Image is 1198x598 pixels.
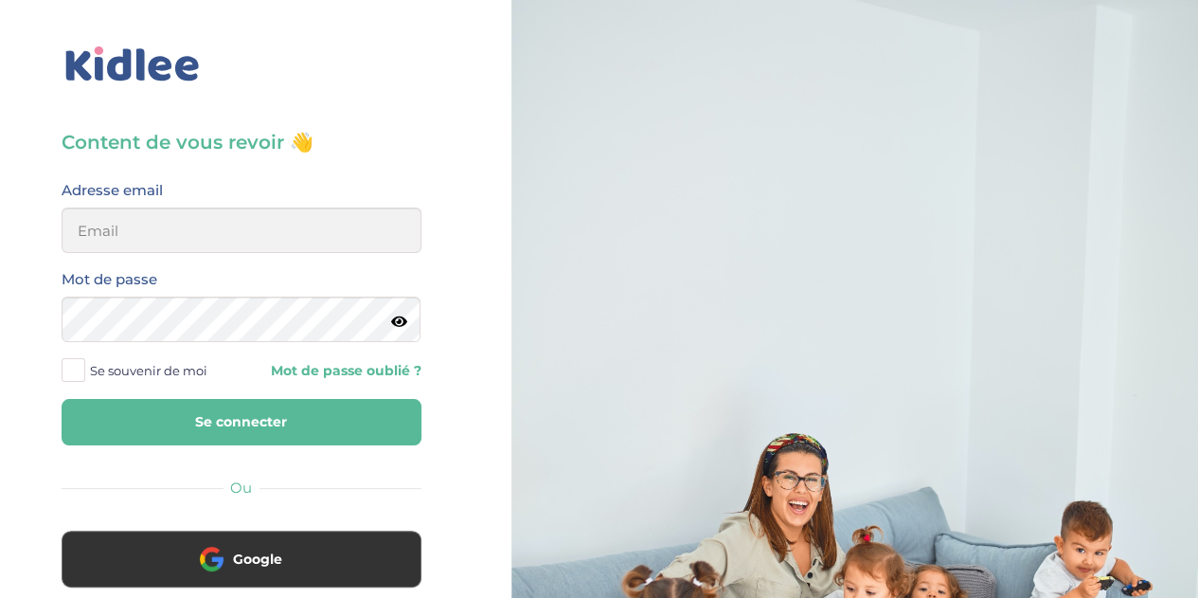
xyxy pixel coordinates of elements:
span: Google [233,550,282,569]
a: Google [62,563,421,581]
button: Se connecter [62,399,421,445]
a: Mot de passe oublié ? [256,362,421,380]
label: Mot de passe [62,267,157,292]
button: Google [62,531,421,588]
input: Email [62,208,421,253]
img: logo_kidlee_bleu [62,43,204,86]
img: google.png [200,547,224,571]
label: Adresse email [62,178,163,203]
span: Se souvenir de moi [90,358,207,383]
h3: Content de vous revoir 👋 [62,129,421,155]
span: Ou [230,479,252,497]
